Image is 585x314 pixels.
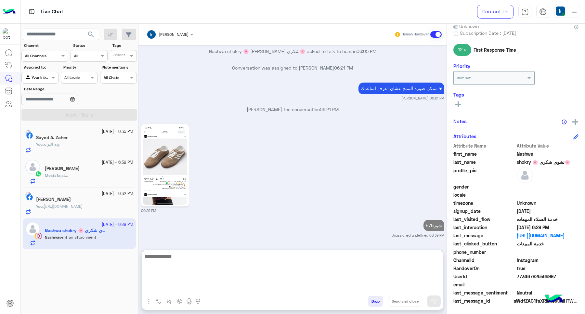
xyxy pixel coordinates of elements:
[513,297,578,304] span: aWdfZAG1faXRlbToxOklHTWVzc2FnZAUlEOjE3ODQxNDAxOTYyNzg0NDQyOjM0MDI4MjM2Njg0MTcxMDMwMTI0NDI2MDAwNzU...
[368,296,383,307] button: Drop
[112,52,125,59] div: Select
[44,204,83,209] span: https://eagle.com.eg/collections/shirt
[556,7,565,16] img: userImage
[185,298,193,306] img: send voice note
[517,240,579,247] span: خدمة المبيعات
[517,232,579,239] a: [URL][DOMAIN_NAME]
[112,43,136,48] label: Tags
[517,257,579,264] span: 8
[453,44,471,56] span: 12 s
[388,296,422,307] button: Send and close
[141,106,444,113] p: [PERSON_NAME] the conversation
[423,220,444,231] p: 27/9/2025, 6:39 PM
[36,204,44,209] b: :
[45,166,80,171] h5: Mostafa Mahmoud
[25,192,31,198] img: picture
[73,43,107,48] label: Status
[521,8,529,16] img: tab
[517,159,579,165] span: shokry 🌸 نشوى شكرى🌸
[517,200,579,206] span: Unknown
[141,48,444,55] p: Nashwa shokry 🌸 [PERSON_NAME] شكرى🌸 asked to talk to human
[166,299,172,304] img: Trigger scenario
[102,129,133,135] small: [DATE] - 6:35 PM
[453,63,470,69] h6: Priority
[453,118,467,124] h6: Notes
[141,208,156,213] small: 06:29 PM
[453,224,515,231] span: last_interaction
[517,216,579,223] span: خدمة العملاء المبيعات
[517,273,579,280] span: 773467825566997
[334,65,353,71] span: 06:21 PM
[28,7,36,16] img: tab
[141,64,444,71] p: Conversation was assigned to [PERSON_NAME]
[25,160,40,174] img: defaultAdmin.png
[518,5,531,19] a: tab
[453,297,512,304] span: last_message_id
[45,173,61,178] b: :
[517,191,579,198] span: null
[453,142,515,149] span: Attribute Name
[570,8,578,16] img: profile
[453,289,515,296] span: last_message_sentiment
[453,273,515,280] span: UserId
[517,265,579,272] span: true
[453,232,515,239] span: last_message
[474,46,516,53] span: First Response Time
[453,249,515,255] span: phone_number
[457,75,471,80] b: Not Set
[177,299,182,304] img: create order
[21,109,137,121] button: Apply Filters
[25,130,31,136] img: picture
[102,160,133,166] small: [DATE] - 6:32 PM
[539,8,547,16] img: tab
[35,171,42,177] img: WhatsApp
[517,208,579,215] span: 2025-09-27T14:48:39.555Z
[453,281,515,288] span: email
[453,150,515,157] span: first_name
[61,173,68,178] span: تمام
[36,142,43,147] span: You
[572,119,578,125] img: add
[156,299,161,304] img: select flow
[26,194,33,201] img: Facebook
[36,204,43,209] span: You
[431,298,437,305] img: send message
[36,142,44,147] b: :
[159,32,188,37] span: [PERSON_NAME]
[3,28,14,40] img: 713415422032625
[41,7,63,16] p: Live Chat
[517,167,533,183] img: defaultAdmin.png
[453,208,515,215] span: signup_date
[320,107,339,112] span: 06:21 PM
[517,150,579,157] span: Nashwa
[145,298,153,306] img: send attachment
[562,119,567,124] img: notes
[453,92,578,98] h6: Tags
[402,32,429,37] small: Human Handover
[517,281,579,288] span: null
[358,83,444,94] p: 27/9/2025, 6:21 PM
[453,23,479,30] span: Unknown
[26,132,33,139] img: Facebook
[453,133,476,139] h6: Attributes
[453,216,515,223] span: last_visited_flow
[517,224,579,231] span: 2025-09-27T15:29:19.822Z
[453,240,515,247] span: last_clicked_button
[401,96,444,101] small: [PERSON_NAME] 06:21 PM
[357,48,376,54] span: 06:05 PM
[517,142,579,149] span: Attribute Value
[24,43,68,48] label: Channel:
[517,249,579,255] span: null
[517,289,579,296] span: 0
[83,29,99,43] button: search
[453,191,515,198] span: locale
[453,265,515,272] span: HandoverOn
[164,296,175,307] button: Trigger scenario
[453,183,515,190] span: gender
[175,296,185,307] button: create order
[102,191,133,197] small: [DATE] - 6:32 PM
[460,30,516,36] span: Subscription Date : [DATE]
[543,288,565,311] img: hulul-logo.png
[102,64,136,70] label: Note mentions
[153,296,164,307] button: select flow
